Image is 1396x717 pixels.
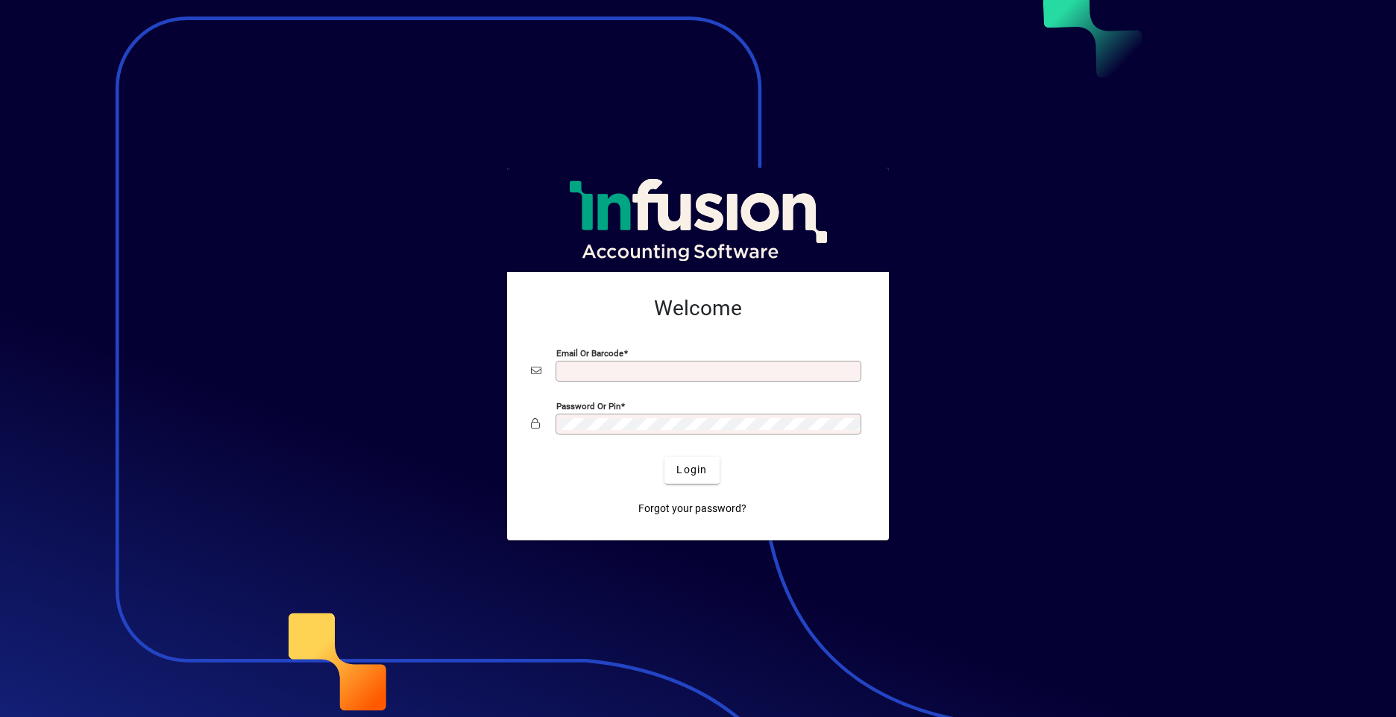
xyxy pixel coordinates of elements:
button: Login [664,457,719,484]
span: Forgot your password? [638,501,746,517]
h2: Welcome [531,296,865,321]
mat-label: Email or Barcode [556,347,623,358]
a: Forgot your password? [632,496,752,522]
mat-label: Password or Pin [556,400,620,411]
span: Login [676,462,707,478]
